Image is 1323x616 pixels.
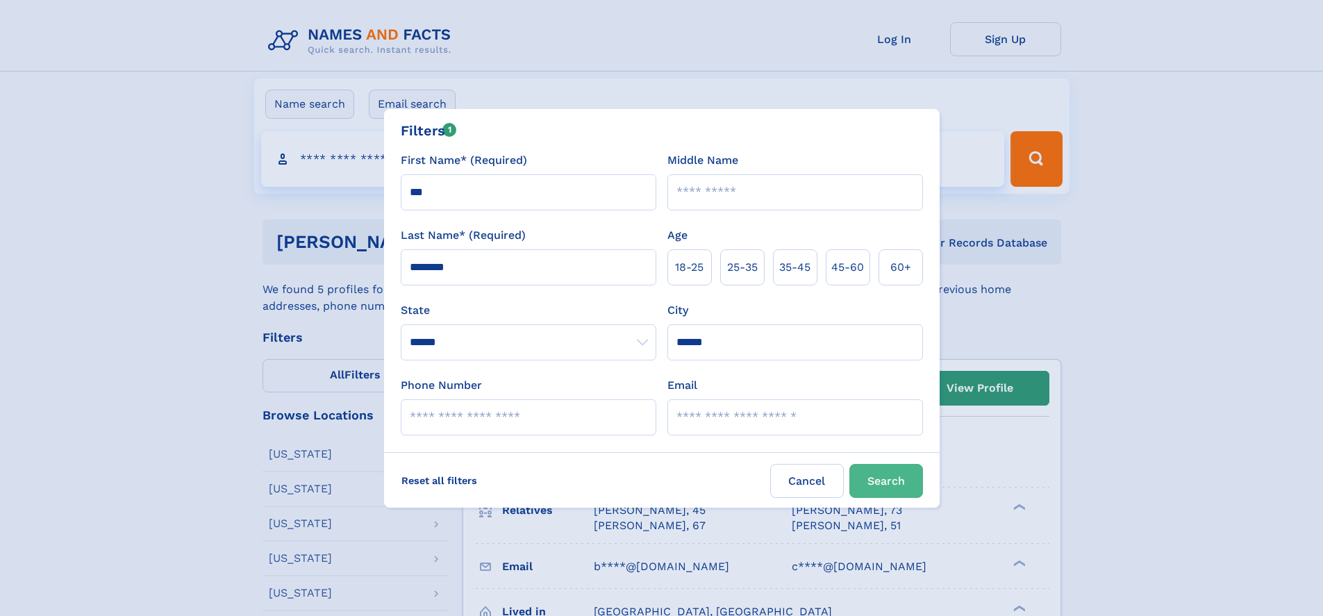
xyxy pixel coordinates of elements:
label: Email [667,377,697,394]
span: 18‑25 [675,259,704,276]
label: Age [667,227,688,244]
span: 25‑35 [727,259,758,276]
button: Search [849,464,923,498]
label: City [667,302,688,319]
span: 60+ [890,259,911,276]
label: Last Name* (Required) [401,227,526,244]
label: Reset all filters [392,464,486,497]
label: First Name* (Required) [401,152,527,169]
div: Filters [401,120,457,141]
span: 45‑60 [831,259,864,276]
label: Cancel [770,464,844,498]
span: 35‑45 [779,259,810,276]
label: Phone Number [401,377,482,394]
label: Middle Name [667,152,738,169]
label: State [401,302,656,319]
